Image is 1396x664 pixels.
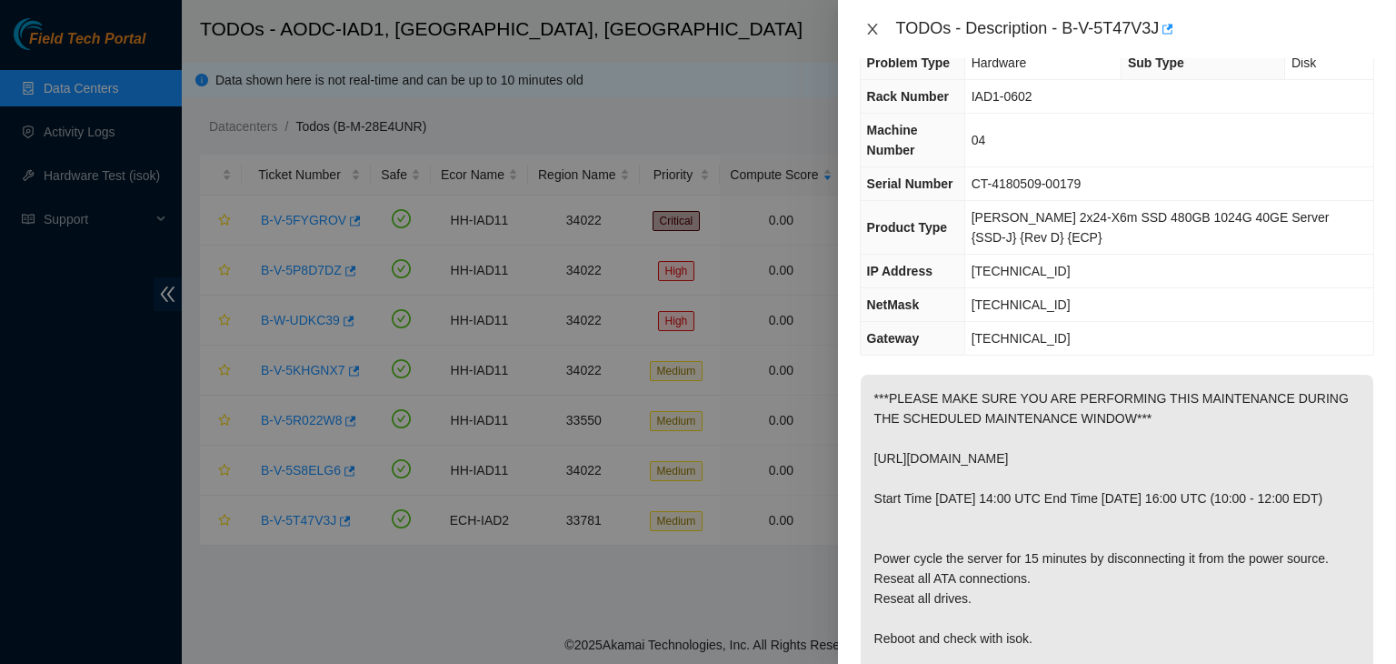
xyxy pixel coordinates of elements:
[867,331,920,346] span: Gateway
[860,21,885,38] button: Close
[972,133,986,147] span: 04
[867,220,947,235] span: Product Type
[972,89,1032,104] span: IAD1-0602
[972,264,1071,278] span: [TECHNICAL_ID]
[867,123,918,157] span: Machine Number
[867,264,932,278] span: IP Address
[972,297,1071,312] span: [TECHNICAL_ID]
[972,331,1071,346] span: [TECHNICAL_ID]
[896,15,1374,44] div: TODOs - Description - B-V-5T47V3J
[867,55,951,70] span: Problem Type
[1128,55,1184,70] span: Sub Type
[865,22,880,36] span: close
[867,297,920,312] span: NetMask
[1291,55,1316,70] span: Disk
[867,176,953,191] span: Serial Number
[972,55,1027,70] span: Hardware
[867,89,949,104] span: Rack Number
[972,176,1082,191] span: CT-4180509-00179
[972,210,1330,245] span: [PERSON_NAME] 2x24-X6m SSD 480GB 1024G 40GE Server {SSD-J} {Rev D} {ECP}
